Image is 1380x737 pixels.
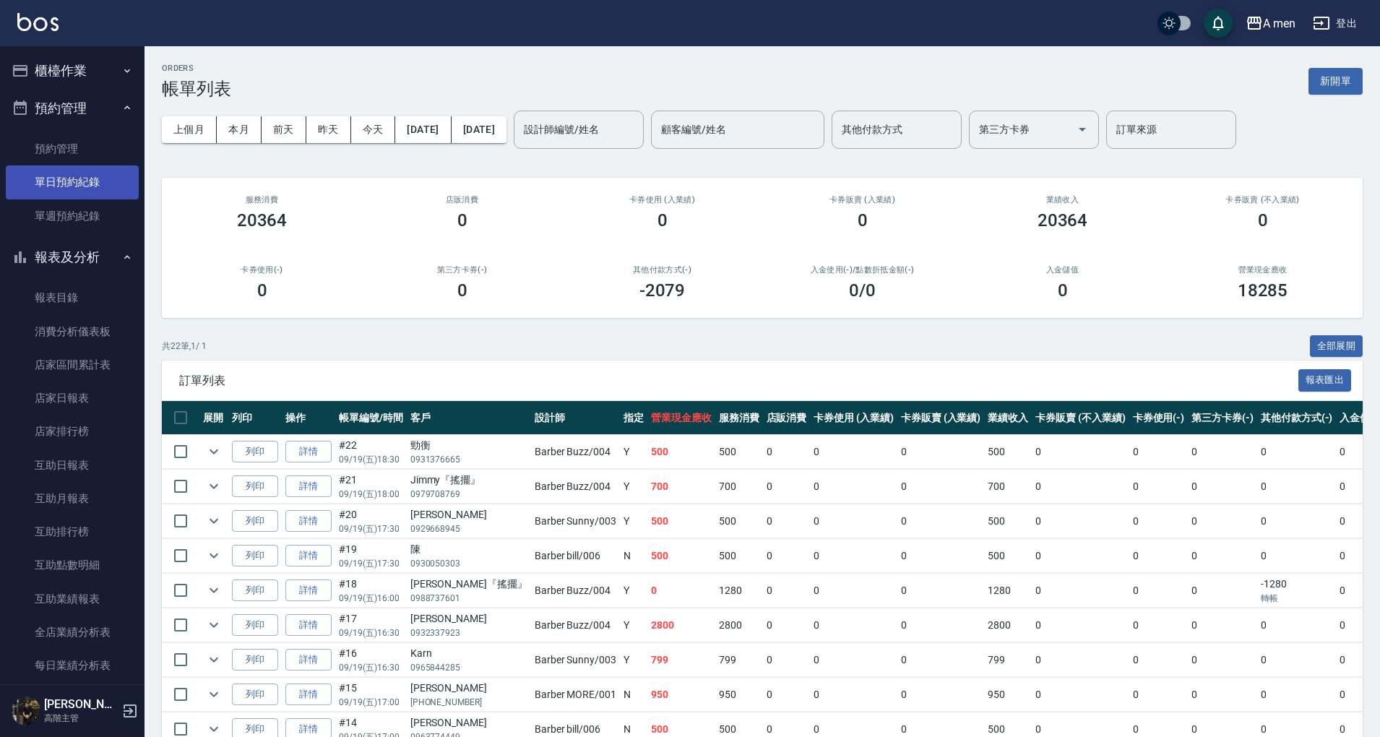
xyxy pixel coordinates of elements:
p: 09/19 (五) 18:00 [339,488,403,501]
a: 詳情 [285,579,332,602]
a: 互助月報表 [6,482,139,515]
td: 0 [1032,574,1129,608]
a: 店家日報表 [6,382,139,415]
img: Person [12,697,40,725]
td: Y [620,574,647,608]
p: [PHONE_NUMBER] [410,696,527,709]
button: [DATE] [452,116,506,143]
h3: 0 [257,280,267,301]
button: 列印 [232,579,278,602]
td: 0 [763,574,811,608]
h2: 營業現金應收 [1180,265,1345,275]
p: 0988737601 [410,592,527,605]
p: 共 22 筆, 1 / 1 [162,340,207,353]
button: 列印 [232,510,278,533]
td: 0 [897,608,985,642]
td: 0 [897,574,985,608]
p: 0931376665 [410,453,527,466]
td: 0 [763,539,811,573]
span: 訂單列表 [179,374,1298,388]
button: 預約管理 [6,90,139,127]
td: #17 [335,608,407,642]
td: 0 [1257,470,1337,504]
button: save [1204,9,1233,38]
a: 詳情 [285,649,332,671]
td: Y [620,608,647,642]
td: 0 [1257,435,1337,469]
td: 0 [897,470,985,504]
td: 0 [810,539,897,573]
button: 全部展開 [1310,335,1363,358]
td: 0 [1188,435,1257,469]
td: 0 [1032,643,1129,677]
td: 0 [897,643,985,677]
th: 卡券使用(-) [1129,401,1189,435]
td: 0 [1032,470,1129,504]
h2: 第三方卡券(-) [379,265,545,275]
td: #22 [335,435,407,469]
td: 0 [1129,539,1189,573]
h3: 0 [858,210,868,230]
h2: 業績收入 [980,195,1145,204]
h3: 服務消費 [179,195,345,204]
h3: 0 /0 [849,280,876,301]
td: 0 [1188,470,1257,504]
td: 0 [897,504,985,538]
button: 報表匯出 [1298,369,1352,392]
td: Barber bill /006 [531,539,620,573]
a: 詳情 [285,510,332,533]
h2: 其他付款方式(-) [579,265,745,275]
p: 09/19 (五) 17:00 [339,696,403,709]
button: expand row [203,441,225,462]
td: 0 [1032,678,1129,712]
td: Barber Sunny /003 [531,643,620,677]
td: 500 [715,435,763,469]
td: 950 [984,678,1032,712]
td: 0 [1257,643,1337,677]
td: 0 [1129,678,1189,712]
a: 新開單 [1308,74,1363,87]
div: [PERSON_NAME] [410,715,527,730]
div: A men [1263,14,1295,33]
td: 0 [763,608,811,642]
th: 業績收入 [984,401,1032,435]
p: 09/19 (五) 16:00 [339,592,403,605]
button: 列印 [232,545,278,567]
td: 0 [810,574,897,608]
a: 詳情 [285,545,332,567]
h2: 卡券販賣 (不入業績) [1180,195,1345,204]
th: 設計師 [531,401,620,435]
th: 其他付款方式(-) [1257,401,1337,435]
th: 卡券販賣 (入業績) [897,401,985,435]
div: Karn [410,646,527,661]
td: 2800 [715,608,763,642]
td: 799 [715,643,763,677]
td: 0 [1188,504,1257,538]
td: 0 [1129,643,1189,677]
h3: 18285 [1238,280,1288,301]
p: 09/19 (五) 17:30 [339,557,403,570]
td: 500 [984,504,1032,538]
td: 500 [715,504,763,538]
button: expand row [203,475,225,497]
td: #18 [335,574,407,608]
td: 0 [1257,678,1337,712]
th: 列印 [228,401,282,435]
td: #16 [335,643,407,677]
td: 0 [763,470,811,504]
p: 0965844285 [410,661,527,674]
td: 0 [1188,608,1257,642]
td: 0 [1257,608,1337,642]
td: Barber MORE /001 [531,678,620,712]
td: 0 [763,435,811,469]
h3: 帳單列表 [162,79,231,99]
a: 全店業績分析表 [6,616,139,649]
td: 950 [715,678,763,712]
td: 1280 [984,574,1032,608]
td: Barber Buzz /004 [531,608,620,642]
td: 0 [1129,574,1189,608]
th: 店販消費 [763,401,811,435]
th: 卡券販賣 (不入業績) [1032,401,1129,435]
h3: 20364 [237,210,288,230]
h3: 20364 [1038,210,1088,230]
